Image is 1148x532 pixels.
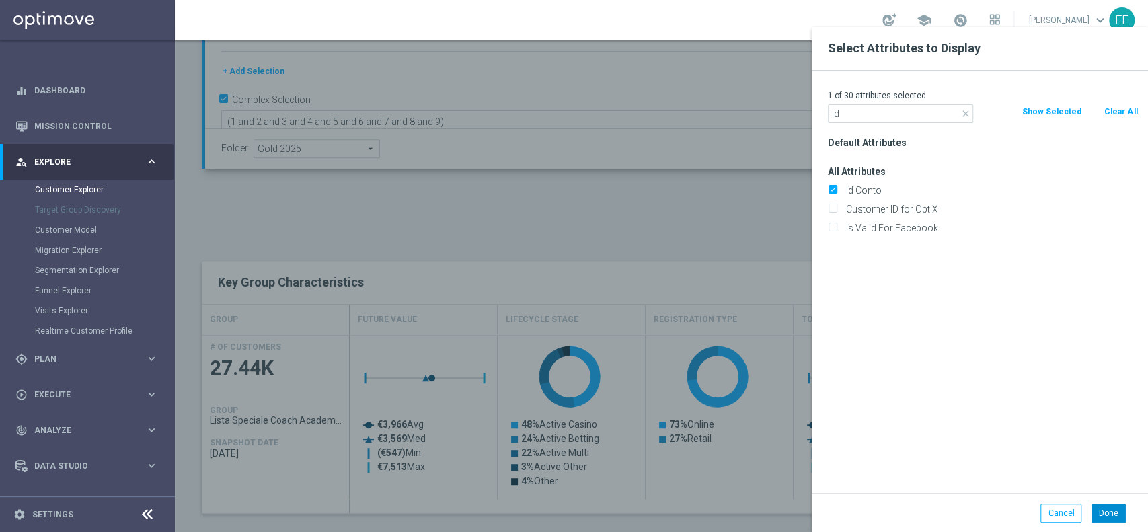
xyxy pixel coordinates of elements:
[34,391,145,399] span: Execute
[35,225,140,235] a: Customer Model
[15,353,28,365] i: gps_fixed
[145,155,158,168] i: keyboard_arrow_right
[15,424,28,436] i: track_changes
[34,462,145,470] span: Data Studio
[15,85,28,97] i: equalizer
[35,220,174,240] div: Customer Model
[917,13,931,28] span: school
[15,389,159,400] button: play_circle_outline Execute keyboard_arrow_right
[35,200,174,220] div: Target Group Discovery
[34,108,158,144] a: Mission Control
[841,203,1138,215] label: Customer ID for OptiX
[828,40,1132,56] h2: Select Attributes to Display
[145,459,158,472] i: keyboard_arrow_right
[34,73,158,108] a: Dashboard
[15,484,158,519] div: Optibot
[841,222,1138,234] label: Is Valid For Facebook
[35,305,140,316] a: Visits Explorer
[1093,13,1108,28] span: keyboard_arrow_down
[35,180,174,200] div: Customer Explorer
[35,285,140,296] a: Funnel Explorer
[145,388,158,401] i: keyboard_arrow_right
[1020,104,1082,119] button: Show Selected
[35,301,174,321] div: Visits Explorer
[15,354,159,365] button: gps_fixed Plan keyboard_arrow_right
[1040,504,1081,523] button: Cancel
[35,245,140,256] a: Migration Explorer
[15,121,159,132] button: Mission Control
[32,510,73,519] a: Settings
[15,156,145,168] div: Explore
[15,425,159,436] button: track_changes Analyze keyboard_arrow_right
[1092,504,1126,523] button: Done
[15,353,145,365] div: Plan
[15,157,159,167] button: person_search Explore keyboard_arrow_right
[15,156,28,168] i: person_search
[35,280,174,301] div: Funnel Explorer
[15,73,158,108] div: Dashboard
[828,104,973,123] input: Search
[145,352,158,365] i: keyboard_arrow_right
[1103,104,1139,119] button: Clear All
[15,461,159,471] button: Data Studio keyboard_arrow_right
[15,424,145,436] div: Analyze
[15,389,145,401] div: Execute
[34,426,145,434] span: Analyze
[13,508,26,521] i: settings
[15,108,158,144] div: Mission Control
[35,260,174,280] div: Segmentation Explorer
[841,184,1138,196] label: Id Conto
[35,321,174,341] div: Realtime Customer Profile
[828,165,1138,178] h3: All Attributes
[15,389,28,401] i: play_circle_outline
[15,460,145,472] div: Data Studio
[960,108,971,119] i: close
[15,496,28,508] i: lightbulb
[34,355,145,363] span: Plan
[15,85,159,96] button: equalizer Dashboard
[35,326,140,336] a: Realtime Customer Profile
[828,137,1138,149] h3: Default Attributes
[34,158,145,166] span: Explore
[145,424,158,436] i: keyboard_arrow_right
[35,240,174,260] div: Migration Explorer
[35,265,140,276] a: Segmentation Explorer
[1028,10,1109,30] a: [PERSON_NAME]keyboard_arrow_down
[828,90,1138,101] p: 1 of 30 attributes selected
[35,184,140,195] a: Customer Explorer
[1109,7,1135,33] div: EE
[34,484,141,519] a: Optibot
